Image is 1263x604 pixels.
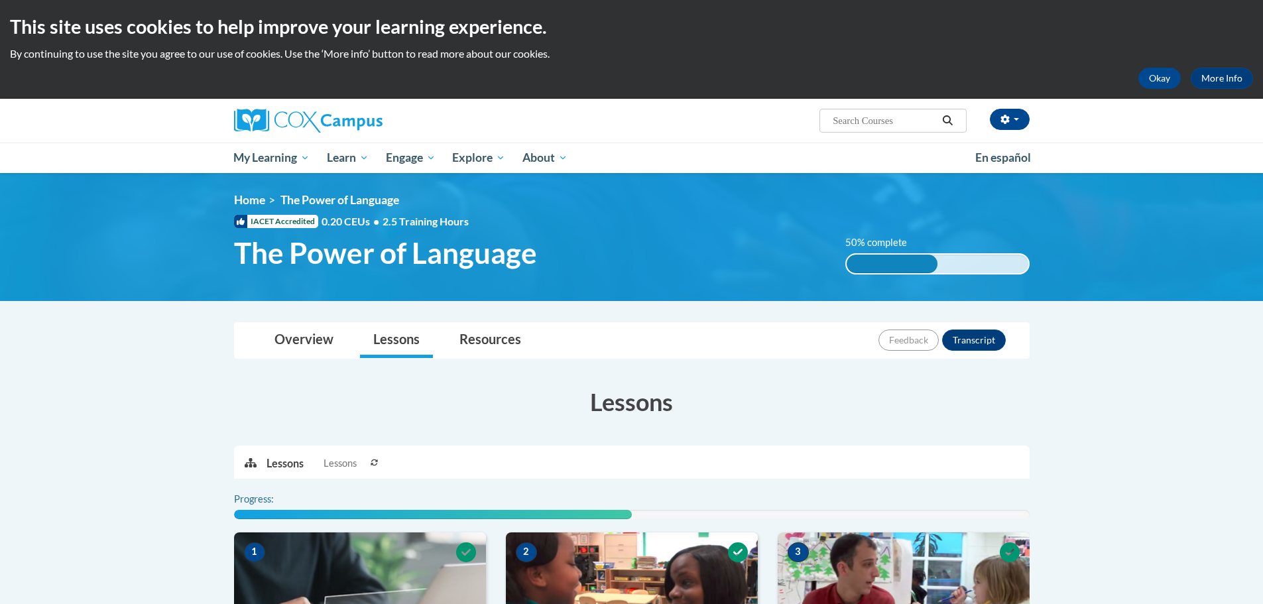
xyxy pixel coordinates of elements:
[234,109,486,133] a: Cox Campus
[386,150,436,166] span: Engage
[234,109,383,133] img: Cox Campus
[788,542,809,562] span: 3
[878,330,939,351] button: Feedback
[377,143,444,173] a: Engage
[845,235,922,250] label: 50% complete
[522,150,568,166] span: About
[360,323,433,358] a: Lessons
[234,385,1030,418] h3: Lessons
[261,323,347,358] a: Overview
[10,13,1253,40] h2: This site uses cookies to help improve your learning experience.
[318,143,377,173] a: Learn
[446,323,534,358] a: Resources
[267,456,304,471] p: Lessons
[234,235,537,271] span: The Power of Language
[373,215,379,227] span: •
[214,143,1050,173] div: Main menu
[280,193,399,207] span: The Power of Language
[234,492,310,507] label: Progress:
[234,215,318,228] span: IACET Accredited
[516,542,537,562] span: 2
[514,143,576,173] a: About
[1138,68,1181,89] button: Okay
[452,150,505,166] span: Explore
[444,143,514,173] a: Explore
[847,255,937,273] div: 50% complete
[327,150,369,166] span: Learn
[831,113,937,129] input: Search Courses
[233,150,310,166] span: My Learning
[1191,68,1253,89] a: More Info
[383,215,469,227] span: 2.5 Training Hours
[10,46,1253,61] p: By continuing to use the site you agree to our use of cookies. Use the ‘More info’ button to read...
[322,214,383,229] span: 0.20 CEUs
[234,193,265,207] a: Home
[990,109,1030,130] button: Account Settings
[244,542,265,562] span: 1
[975,151,1031,164] span: En español
[937,113,957,129] button: Search
[225,143,319,173] a: My Learning
[942,330,1006,351] button: Transcript
[967,144,1040,172] a: En español
[324,456,357,471] span: Lessons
